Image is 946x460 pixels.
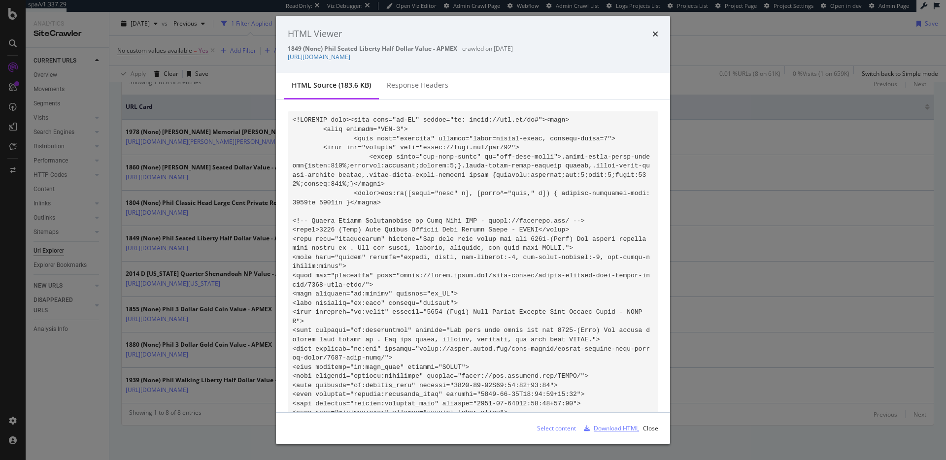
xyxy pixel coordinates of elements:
[580,421,639,436] button: Download HTML
[288,28,342,40] div: HTML Viewer
[537,424,576,432] div: Select content
[288,53,350,61] a: [URL][DOMAIN_NAME]
[292,80,371,90] div: HTML source (183.6 KB)
[643,424,658,432] div: Close
[288,44,658,53] div: - crawled on [DATE]
[529,421,576,436] button: Select content
[594,424,639,432] div: Download HTML
[643,421,658,436] button: Close
[387,80,448,90] div: Response Headers
[652,28,658,40] div: times
[288,44,457,53] strong: 1849 (None) Phil Seated Liberty Half Dollar Value - APMEX
[276,16,670,444] div: modal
